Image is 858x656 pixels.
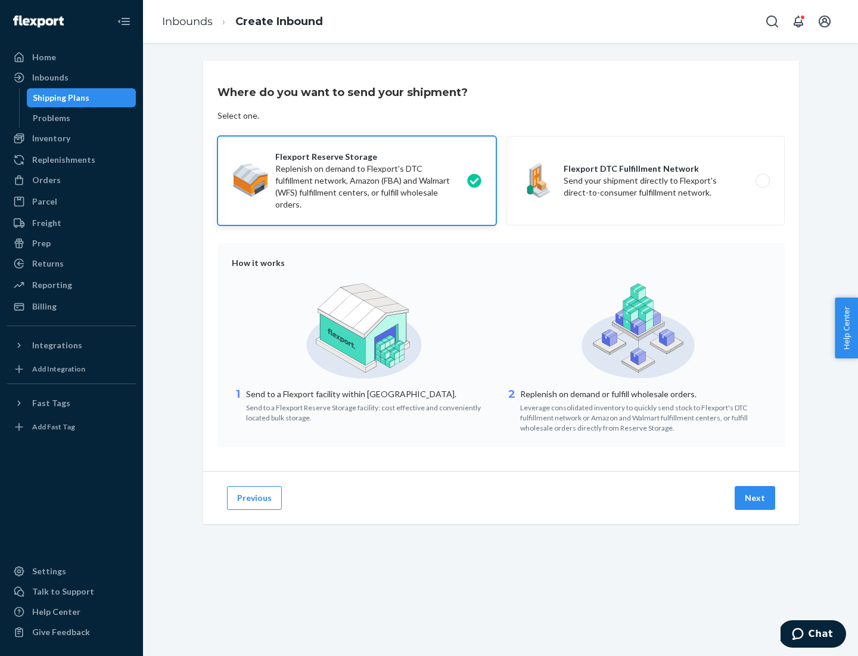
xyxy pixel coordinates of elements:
[27,109,136,128] a: Problems
[7,336,136,355] button: Integrations
[235,15,323,28] a: Create Inbound
[32,626,90,638] div: Give Feedback
[232,387,244,423] div: 1
[246,400,496,423] div: Send to a Flexport Reserve Storage facility: cost effective and conveniently located bulk storage.
[27,88,136,107] a: Shipping Plans
[32,279,72,291] div: Reporting
[7,68,136,87] a: Inbounds
[32,237,51,249] div: Prep
[7,48,136,67] a: Home
[506,387,518,433] div: 2
[7,213,136,233] a: Freight
[32,174,61,186] div: Orders
[32,258,64,270] div: Returns
[32,301,57,312] div: Billing
[7,582,136,601] button: Talk to Support
[153,4,332,39] ol: breadcrumbs
[227,486,282,510] button: Previous
[7,276,136,295] a: Reporting
[33,92,89,104] div: Shipping Plans
[32,397,70,409] div: Fast Tags
[246,388,496,400] p: Send to a Flexport facility within [GEOGRAPHIC_DATA].
[7,562,136,581] a: Settings
[217,110,259,122] div: Select one.
[13,16,64,27] img: Flexport logo
[7,192,136,211] a: Parcel
[32,422,75,432] div: Add Fast Tag
[232,257,770,269] div: How it works
[7,417,136,437] a: Add Fast Tag
[162,15,213,28] a: Inbounds
[7,360,136,379] a: Add Integration
[835,298,858,358] button: Help Center
[7,602,136,621] a: Help Center
[32,132,70,144] div: Inventory
[32,154,95,166] div: Replenishments
[7,254,136,273] a: Returns
[7,394,136,413] button: Fast Tags
[520,388,770,400] p: Replenish on demand or fulfill wholesale orders.
[520,400,770,433] div: Leverage consolidated inventory to quickly send stock to Flexport's DTC fulfillment network or Am...
[112,10,136,33] button: Close Navigation
[32,606,80,618] div: Help Center
[32,339,82,351] div: Integrations
[7,129,136,148] a: Inventory
[32,364,85,374] div: Add Integration
[7,171,136,190] a: Orders
[7,234,136,253] a: Prep
[7,150,136,169] a: Replenishments
[7,623,136,642] button: Give Feedback
[7,297,136,316] a: Billing
[32,565,66,577] div: Settings
[32,586,94,598] div: Talk to Support
[760,10,784,33] button: Open Search Box
[786,10,810,33] button: Open notifications
[33,112,70,124] div: Problems
[781,620,846,650] iframe: Opens a widget where you can chat to one of our agents
[32,217,61,229] div: Freight
[32,51,56,63] div: Home
[32,196,57,208] div: Parcel
[735,486,775,510] button: Next
[813,10,837,33] button: Open account menu
[32,72,69,83] div: Inbounds
[217,85,468,100] h3: Where do you want to send your shipment?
